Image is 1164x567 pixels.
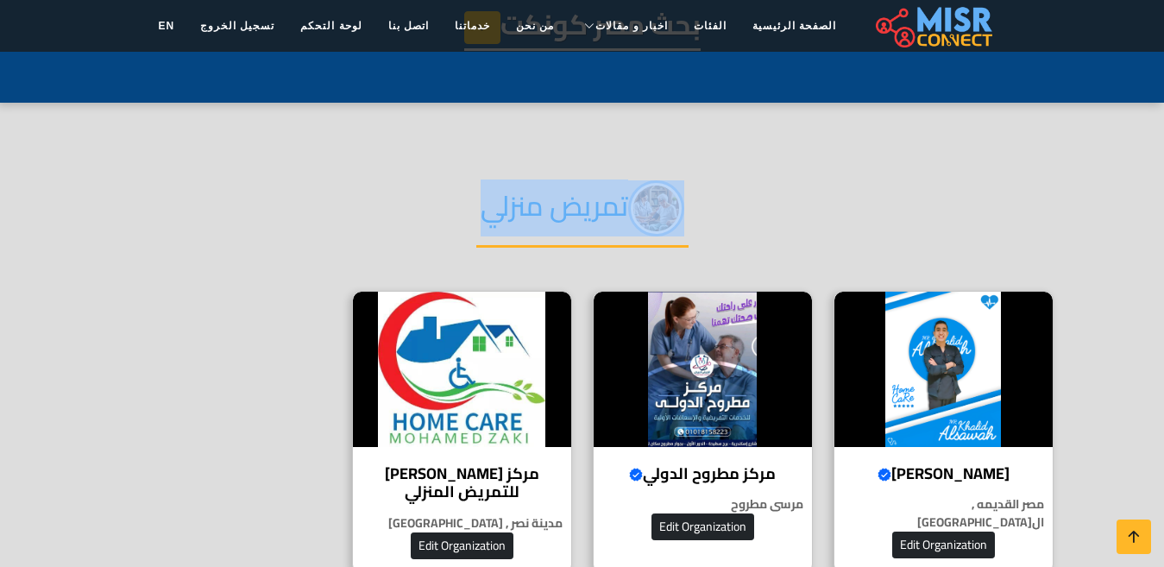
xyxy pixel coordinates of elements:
span: اخبار و مقالات [595,18,668,34]
button: Edit Organization [892,532,995,558]
img: خالد السواح [834,292,1053,447]
p: مصر القديمه , ال[GEOGRAPHIC_DATA] [834,495,1053,532]
a: خدماتنا [442,9,503,42]
a: الفئات [681,9,739,42]
img: main.misr_connect [876,4,991,47]
a: اتصل بنا [375,9,442,42]
h4: مركز [PERSON_NAME] للتمريض المنزلي [366,464,558,501]
a: تسجيل الخروج [187,9,287,42]
h4: [PERSON_NAME] [847,464,1040,483]
button: Edit Organization [411,532,513,559]
button: Edit Organization [651,513,754,540]
a: الصفحة الرئيسية [739,9,849,42]
a: اخبار و مقالات [567,9,681,42]
img: مركز مطروح الدولي [594,292,812,447]
a: EN [145,9,187,42]
a: لوحة التحكم [287,9,374,42]
a: من نحن [503,9,567,42]
p: مدينة نصر , [GEOGRAPHIC_DATA] [353,514,571,532]
h2: تمريض منزلي [476,180,689,248]
p: مرسى مطروح [594,495,812,513]
img: مركز محمد زكي للتمريض المنزلي [353,292,571,447]
svg: Verified account [878,468,891,482]
img: 0cKKnoY1HK89HZnJMtX6.png [628,180,684,236]
h4: مركز مطروح الدولي [607,464,799,483]
svg: Verified account [629,468,643,482]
